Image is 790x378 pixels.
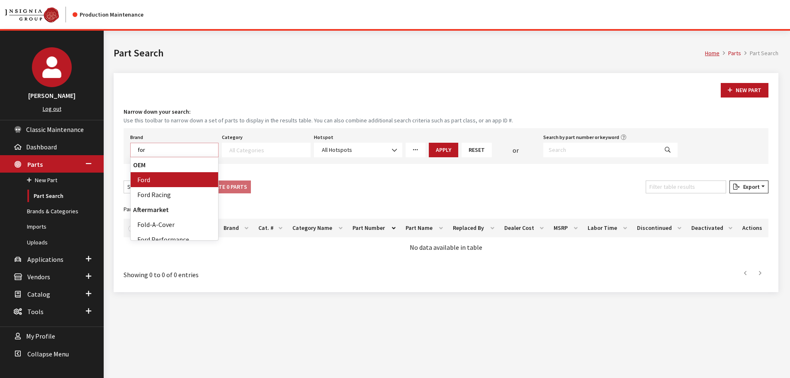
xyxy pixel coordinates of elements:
[26,143,57,151] span: Dashboard
[131,187,218,202] li: Ford Racing
[543,134,619,141] label: Search by part number or keyword
[543,143,658,157] input: Search
[27,350,69,358] span: Collapse Menu
[27,290,50,298] span: Catalog
[322,146,352,154] span: All Hotspots
[27,255,63,263] span: Applications
[219,219,253,237] th: Brand: activate to sort column ascending
[131,202,218,217] strong: Aftermarket
[549,219,583,237] th: MSRP: activate to sort column ascending
[646,180,726,193] input: Filter table results
[462,143,492,157] button: Reset
[114,46,705,61] h1: Part Search
[401,219,448,237] th: Part Name: activate to sort column ascending
[314,134,333,141] label: Hotspot
[348,219,401,237] th: Part Number: activate to sort column descending
[222,134,243,141] label: Category
[741,49,778,58] li: Part Search
[8,90,95,100] h3: [PERSON_NAME]
[124,264,386,280] div: Showing 0 to 0 of 0 entries
[429,143,458,157] button: Apply
[131,172,218,187] li: Ford
[740,183,760,190] span: Export
[32,47,72,87] img: Cheyenne Dorton
[124,237,768,257] td: No data available in table
[492,145,540,155] div: or
[5,7,59,22] img: Catalog Maintenance
[124,200,768,219] caption: Part search results:
[448,219,499,237] th: Replaced By: activate to sort column ascending
[130,143,219,157] span: Select a Brand
[131,157,218,202] li: OEM
[583,219,632,237] th: Labor Time: activate to sort column ascending
[222,143,310,157] span: Select a Category
[720,49,741,58] li: Parts
[26,125,84,134] span: Classic Maintenance
[131,157,218,172] strong: OEM
[26,332,55,341] span: My Profile
[73,10,143,19] div: Production Maintenance
[705,49,720,57] a: Home
[314,143,402,157] span: All Hotspots
[658,143,678,157] button: Search
[737,219,768,237] th: Actions
[131,217,218,232] li: Fold-A-Cover
[406,143,425,157] a: More Filters
[686,219,737,237] th: Deactivated: activate to sort column ascending
[124,107,768,116] h4: Narrow down your search:
[131,202,218,247] li: Aftermarket
[138,146,218,154] textarea: Search
[632,219,686,237] th: Discontinued: activate to sort column ascending
[729,180,768,193] button: Export
[721,83,768,98] button: New Part
[319,146,397,154] span: All Hotspots
[27,307,44,316] span: Tools
[253,219,287,237] th: Cat. #: activate to sort column ascending
[287,219,348,237] th: Category Name: activate to sort column ascending
[43,105,61,112] a: Log out
[229,146,310,154] textarea: Search
[130,134,143,141] label: Brand
[131,232,218,247] li: Ford Performance
[499,219,549,237] th: Dealer Cost: activate to sort column ascending
[5,7,73,22] a: Insignia Group logo
[124,116,768,125] small: Use this toolbar to narrow down a set of parts to display in the results table. You can also comb...
[27,273,50,281] span: Vendors
[27,160,43,168] span: Parts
